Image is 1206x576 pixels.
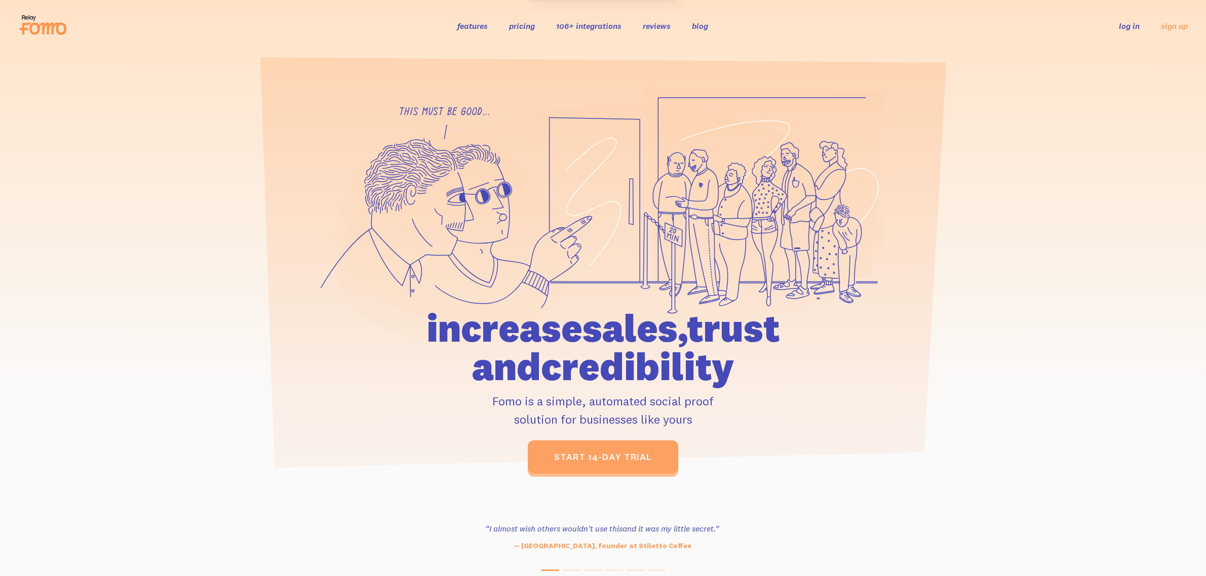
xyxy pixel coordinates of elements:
[369,309,838,386] h1: increase sales, trust and credibility
[1161,21,1188,31] a: sign up
[464,522,741,534] h3: “I almost wish others wouldn't use this and it was my little secret.”
[692,21,708,31] a: blog
[457,21,488,31] a: features
[1119,21,1140,31] a: log in
[528,440,678,474] a: start 14-day trial
[509,21,535,31] a: pricing
[464,541,741,551] p: — [GEOGRAPHIC_DATA], founder at Stiletto Coffee
[643,21,671,31] a: reviews
[556,21,621,31] a: 106+ integrations
[369,392,838,428] p: Fomo is a simple, automated social proof solution for businesses like yours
